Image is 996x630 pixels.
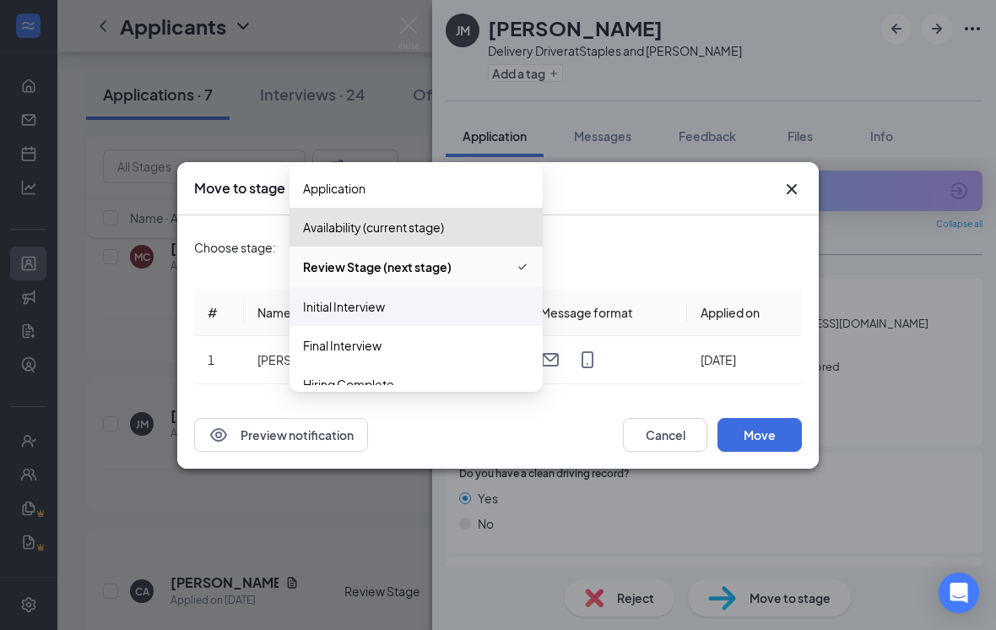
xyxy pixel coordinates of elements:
[527,290,687,336] th: Message format
[782,179,802,199] button: Close
[303,218,444,236] span: Availability (current stage)
[623,418,707,452] button: Cancel
[303,375,394,394] span: Hiring Complete
[194,418,368,452] button: EyePreview notification
[303,336,382,355] span: Final Interview
[717,418,802,452] button: Move
[303,297,385,316] span: Initial Interview
[303,179,365,198] span: Application
[303,258,452,276] span: Review Stage (next stage)
[687,290,802,336] th: Applied on
[194,179,285,198] h3: Move to stage
[540,350,560,370] svg: Email
[516,257,529,277] svg: Checkmark
[208,425,229,445] svg: Eye
[939,573,979,613] div: Open Intercom Messenger
[782,179,802,199] svg: Cross
[194,290,244,336] th: #
[194,238,276,257] span: Choose stage:
[208,352,214,367] span: 1
[244,290,409,336] th: Name
[244,336,409,384] td: [PERSON_NAME]
[577,350,598,370] svg: MobileSms
[687,336,802,384] td: [DATE]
